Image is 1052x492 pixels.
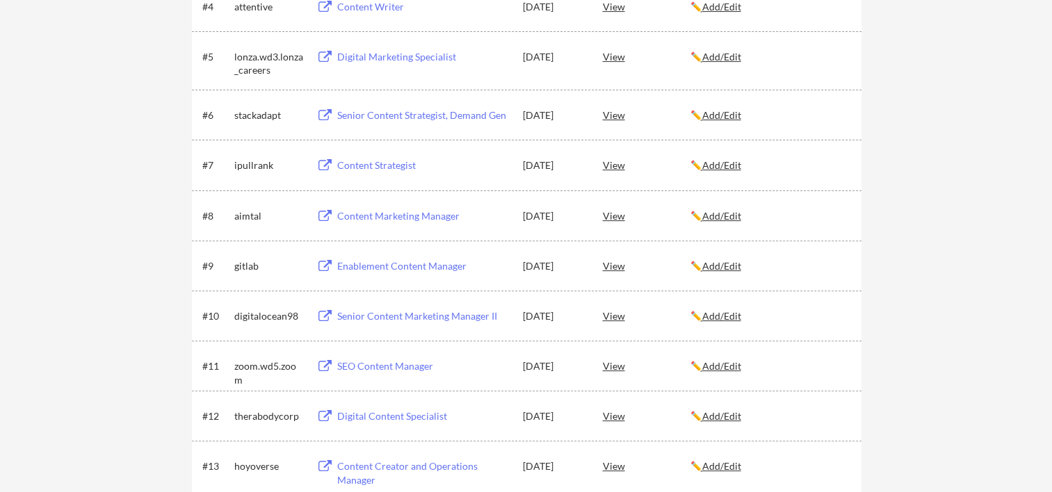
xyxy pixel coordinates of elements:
[523,50,584,64] div: [DATE]
[202,459,229,473] div: #13
[690,309,849,323] div: ✏️
[337,359,510,373] div: SEO Content Manager
[234,209,304,223] div: aimtal
[523,108,584,122] div: [DATE]
[690,209,849,223] div: ✏️
[202,359,229,373] div: #11
[603,44,690,69] div: View
[702,260,741,272] u: Add/Edit
[690,50,849,64] div: ✏️
[690,359,849,373] div: ✏️
[234,158,304,172] div: ipullrank
[337,309,510,323] div: Senior Content Marketing Manager II
[702,310,741,322] u: Add/Edit
[603,102,690,127] div: View
[337,108,510,122] div: Senior Content Strategist, Demand Gen
[202,409,229,423] div: #12
[702,159,741,171] u: Add/Edit
[702,410,741,422] u: Add/Edit
[702,360,741,372] u: Add/Edit
[337,459,510,486] div: Content Creator and Operations Manager
[202,158,229,172] div: #7
[702,109,741,121] u: Add/Edit
[702,210,741,222] u: Add/Edit
[603,353,690,378] div: View
[702,51,741,63] u: Add/Edit
[523,209,584,223] div: [DATE]
[523,309,584,323] div: [DATE]
[202,50,229,64] div: #5
[702,460,741,472] u: Add/Edit
[337,209,510,223] div: Content Marketing Manager
[603,303,690,328] div: View
[523,158,584,172] div: [DATE]
[690,158,849,172] div: ✏️
[603,253,690,278] div: View
[523,259,584,273] div: [DATE]
[690,259,849,273] div: ✏️
[337,409,510,423] div: Digital Content Specialist
[603,152,690,177] div: View
[603,453,690,478] div: View
[202,259,229,273] div: #9
[234,409,304,423] div: therabodycorp
[234,459,304,473] div: hoyoverse
[202,108,229,122] div: #6
[337,158,510,172] div: Content Strategist
[337,259,510,273] div: Enablement Content Manager
[523,359,584,373] div: [DATE]
[603,203,690,228] div: View
[690,108,849,122] div: ✏️
[603,403,690,428] div: View
[702,1,741,13] u: Add/Edit
[337,50,510,64] div: Digital Marketing Specialist
[234,108,304,122] div: stackadapt
[234,309,304,323] div: digitalocean98
[234,359,304,386] div: zoom.wd5.zoom
[523,409,584,423] div: [DATE]
[202,309,229,323] div: #10
[690,459,849,473] div: ✏️
[234,259,304,273] div: gitlab
[202,209,229,223] div: #8
[234,50,304,77] div: lonza.wd3.lonza_careers
[523,459,584,473] div: [DATE]
[690,409,849,423] div: ✏️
